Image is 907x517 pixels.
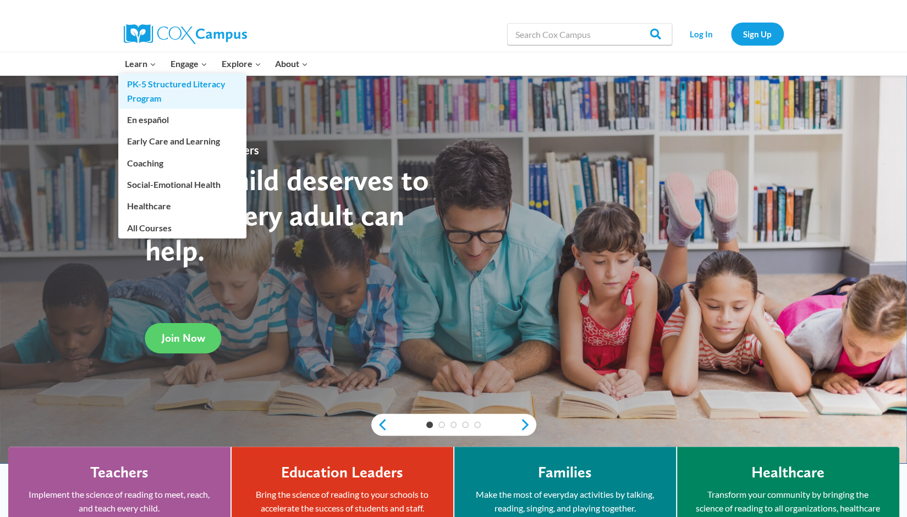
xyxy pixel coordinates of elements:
a: Social-Emotional Health [118,174,246,195]
div: content slider buttons [371,414,536,436]
button: Child menu of Engage [163,52,215,75]
a: 3 [450,421,457,428]
button: Child menu of Explore [215,52,268,75]
img: Cox Campus [124,24,247,44]
button: Child menu of About [268,52,315,75]
h4: Families [538,463,592,482]
p: Bring the science of reading to your schools to accelerate the success of students and staff. [248,487,437,515]
a: Coaching [118,152,246,173]
a: previous [371,418,388,431]
p: Make the most of everyday activities by talking, reading, singing, and playing together. [471,487,659,515]
a: 1 [426,421,433,428]
strong: Every child deserves to read. Every adult can help. [145,162,429,267]
a: All Courses [118,217,246,238]
a: Early Care and Learning [118,131,246,152]
a: 2 [438,421,445,428]
a: Log In [678,23,725,45]
a: Healthcare [118,196,246,216]
span: Join Now [162,331,205,344]
h4: Education Leaders [281,463,403,482]
a: En español [118,109,246,130]
h4: Teachers [90,463,149,482]
a: PK-5 Structured Literacy Program [118,74,246,109]
nav: Secondary Navigation [678,23,784,45]
button: Child menu of Learn [118,52,164,75]
a: Join Now [145,323,222,353]
p: Implement the science of reading to meet, reach, and teach every child. [25,487,214,515]
a: next [520,418,536,431]
a: Sign Up [731,23,784,45]
nav: Primary Navigation [118,52,315,75]
input: Search Cox Campus [507,23,672,45]
a: 5 [474,421,481,428]
a: 4 [462,421,469,428]
h4: Healthcare [751,463,824,482]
